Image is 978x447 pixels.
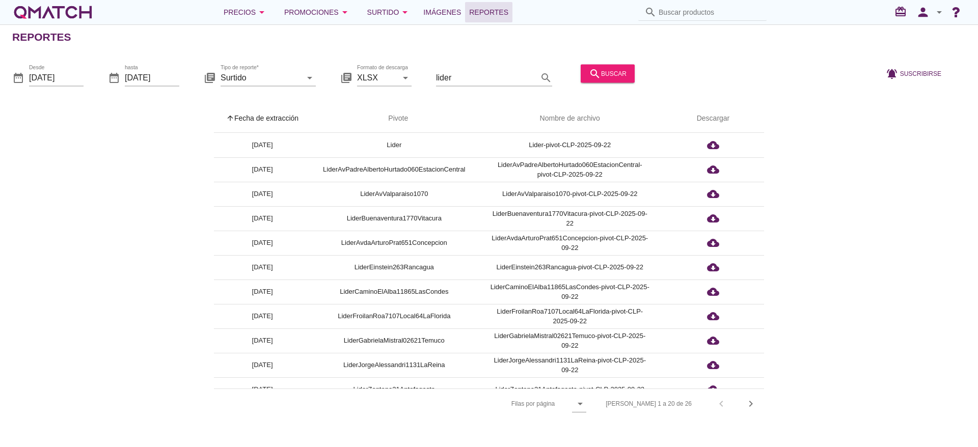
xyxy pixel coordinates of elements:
[419,2,465,22] a: Imágenes
[311,304,477,328] td: LiderFroilanRoa7107Local64LaFlorida
[469,6,508,18] span: Reportes
[900,69,941,78] span: Suscribirse
[256,6,268,18] i: arrow_drop_down
[214,231,311,255] td: [DATE]
[214,206,311,231] td: [DATE]
[215,2,276,22] button: Precios
[478,304,662,328] td: LiderFroilanRoa7107Local64LaFlorida-pivot-CLP-2025-09-22
[659,4,760,20] input: Buscar productos
[12,2,94,22] a: white-qmatch-logo
[707,237,719,249] i: cloud_download
[214,104,311,133] th: Fecha de extracción: Sorted ascending. Activate to sort descending.
[311,255,477,280] td: LiderEinstein263Rancagua
[224,6,268,18] div: Precios
[707,359,719,371] i: cloud_download
[894,6,911,18] i: redeem
[574,398,586,410] i: arrow_drop_down
[707,334,719,347] i: cloud_download
[478,255,662,280] td: LiderEinstein263Rancagua-pivot-CLP-2025-09-22
[606,399,692,408] div: [PERSON_NAME] 1 a 20 de 26
[284,6,351,18] div: Promociones
[214,157,311,182] td: [DATE]
[311,104,477,133] th: Pivote: Not sorted. Activate to sort ascending.
[707,286,719,298] i: cloud_download
[12,29,71,45] h2: Reportes
[214,255,311,280] td: [DATE]
[478,280,662,304] td: LiderCaminoElAlba11865LasCondes-pivot-CLP-2025-09-22
[707,139,719,151] i: cloud_download
[276,2,359,22] button: Promociones
[707,383,719,396] i: cloud_download
[478,231,662,255] td: LiderAvdaArturoPrat651Concepcion-pivot-CLP-2025-09-22
[340,71,352,83] i: library_books
[707,261,719,273] i: cloud_download
[399,71,412,83] i: arrow_drop_down
[878,64,949,82] button: Suscribirse
[311,328,477,353] td: LiderGabrielaMistral02621Temuco
[125,69,179,86] input: hasta
[662,104,764,133] th: Descargar: Not sorted.
[367,6,412,18] div: Surtido
[311,133,477,157] td: Lider
[436,69,538,86] input: Filtrar por texto
[108,71,120,83] i: date_range
[478,104,662,133] th: Nombre de archivo: Not sorted.
[214,182,311,206] td: [DATE]
[359,2,420,22] button: Surtido
[311,206,477,231] td: LiderBuenaventura1770Vitacura
[226,114,234,122] i: arrow_upward
[581,64,635,82] button: buscar
[707,163,719,176] i: cloud_download
[478,157,662,182] td: LiderAvPadreAlbertoHurtado060EstacionCentral-pivot-CLP-2025-09-22
[465,2,512,22] a: Reportes
[707,310,719,322] i: cloud_download
[214,353,311,377] td: [DATE]
[29,69,84,86] input: Desde
[478,377,662,402] td: LiderZenteno21Antofagasta-pivot-CLP-2025-09-22
[311,280,477,304] td: LiderCaminoElAlba11865LasCondes
[204,71,216,83] i: library_books
[913,5,933,19] i: person
[214,304,311,328] td: [DATE]
[311,377,477,402] td: LiderZenteno21Antofagasta
[707,212,719,225] i: cloud_download
[886,67,900,79] i: notifications_active
[745,398,757,410] i: chevron_right
[399,6,411,18] i: arrow_drop_down
[410,389,586,418] div: Filas por página
[478,133,662,157] td: Lider-pivot-CLP-2025-09-22
[214,377,311,402] td: [DATE]
[478,206,662,231] td: LiderBuenaventura1770Vitacura-pivot-CLP-2025-09-22
[742,395,760,413] button: Next page
[589,67,627,79] div: buscar
[311,182,477,206] td: LiderAvValparaiso1070
[214,328,311,353] td: [DATE]
[357,69,397,86] input: Formato de descarga
[339,6,351,18] i: arrow_drop_down
[423,6,461,18] span: Imágenes
[540,71,552,83] i: search
[214,133,311,157] td: [DATE]
[304,71,316,83] i: arrow_drop_down
[221,69,302,86] input: Tipo de reporte*
[214,280,311,304] td: [DATE]
[311,231,477,255] td: LiderAvdaArturoPrat651Concepcion
[933,6,945,18] i: arrow_drop_down
[478,182,662,206] td: LiderAvValparaiso1070-pivot-CLP-2025-09-22
[12,71,24,83] i: date_range
[478,353,662,377] td: LiderJorgeAlessandri1131LaReina-pivot-CLP-2025-09-22
[707,188,719,200] i: cloud_download
[478,328,662,353] td: LiderGabrielaMistral02621Temuco-pivot-CLP-2025-09-22
[589,67,601,79] i: search
[311,157,477,182] td: LiderAvPadreAlbertoHurtado060EstacionCentral
[311,353,477,377] td: LiderJorgeAlessandri1131LaReina
[644,6,657,18] i: search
